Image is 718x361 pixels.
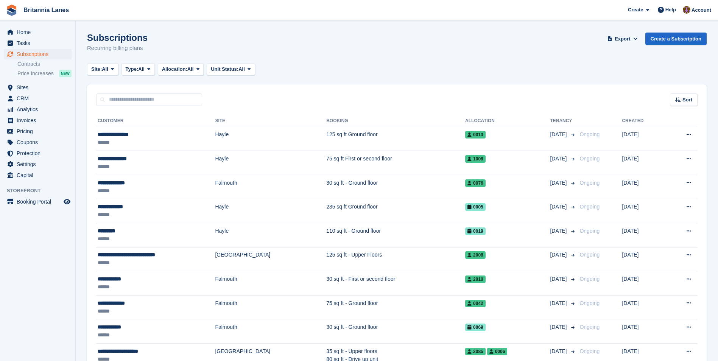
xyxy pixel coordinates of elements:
a: menu [4,115,72,126]
span: Account [692,6,711,14]
span: Ongoing [579,252,600,258]
a: Britannia Lanes [20,4,72,16]
span: 0006 [487,348,508,355]
a: menu [4,148,72,159]
td: [DATE] [622,295,665,319]
span: 0042 [465,300,486,307]
a: menu [4,104,72,115]
span: 1008 [465,155,486,163]
span: All [238,65,245,73]
span: Allocation: [162,65,187,73]
td: Hayle [215,199,326,223]
a: menu [4,38,72,48]
a: Price increases NEW [17,69,72,78]
span: All [138,65,145,73]
th: Allocation [465,115,550,127]
span: [DATE] [550,299,568,307]
span: [DATE] [550,275,568,283]
a: menu [4,170,72,180]
td: Falmouth [215,295,326,319]
span: 0013 [465,131,486,138]
span: Ongoing [579,348,600,354]
span: All [187,65,194,73]
td: [DATE] [622,247,665,271]
button: Unit Status: All [207,63,255,76]
span: Ongoing [579,156,600,162]
td: 30 sq ft - Ground floor [326,175,465,199]
span: [DATE] [550,155,568,163]
span: Ongoing [579,204,600,210]
td: Falmouth [215,319,326,344]
span: Ongoing [579,180,600,186]
th: Customer [96,115,215,127]
span: 2008 [465,251,486,259]
span: Booking Portal [17,196,62,207]
button: Export [606,33,639,45]
td: 125 sq ft - Upper Floors [326,247,465,271]
a: menu [4,49,72,59]
span: Pricing [17,126,62,137]
span: Site: [91,65,102,73]
span: Unit Status: [211,65,238,73]
a: menu [4,159,72,170]
p: Recurring billing plans [87,44,148,53]
span: 0019 [465,227,486,235]
td: 30 sq ft - First or second floor [326,271,465,296]
span: Type: [126,65,139,73]
span: Home [17,27,62,37]
td: 125 sq ft Ground floor [326,127,465,151]
span: 0076 [465,179,486,187]
th: Booking [326,115,465,127]
span: 2010 [465,275,486,283]
td: [DATE] [622,175,665,199]
span: Sites [17,82,62,93]
button: Site: All [87,63,118,76]
span: All [102,65,108,73]
a: menu [4,93,72,104]
button: Type: All [121,63,155,76]
span: Tasks [17,38,62,48]
a: menu [4,82,72,93]
span: Ongoing [579,228,600,234]
td: 235 sq ft Ground floor [326,199,465,223]
th: Created [622,115,665,127]
td: 75 sq ft - Ground floor [326,295,465,319]
td: [DATE] [622,127,665,151]
a: menu [4,27,72,37]
span: Invoices [17,115,62,126]
span: 2085 [465,348,486,355]
span: [DATE] [550,179,568,187]
th: Site [215,115,326,127]
a: Create a Subscription [645,33,707,45]
span: Settings [17,159,62,170]
button: Allocation: All [158,63,204,76]
span: [DATE] [550,251,568,259]
span: 0069 [465,324,486,331]
span: Protection [17,148,62,159]
span: [DATE] [550,227,568,235]
img: stora-icon-8386f47178a22dfd0bd8f6a31ec36ba5ce8667c1dd55bd0f319d3a0aa187defe.svg [6,5,17,16]
span: Ongoing [579,131,600,137]
span: Ongoing [579,300,600,306]
span: Help [665,6,676,14]
td: [DATE] [622,319,665,344]
span: Create [628,6,643,14]
span: Analytics [17,104,62,115]
span: Price increases [17,70,54,77]
td: [DATE] [622,151,665,175]
span: Subscriptions [17,49,62,59]
td: [DATE] [622,199,665,223]
img: Andy Collier [683,6,690,14]
a: menu [4,126,72,137]
a: Preview store [62,197,72,206]
span: Ongoing [579,324,600,330]
span: Storefront [7,187,75,195]
span: [DATE] [550,323,568,331]
span: Ongoing [579,276,600,282]
td: Falmouth [215,271,326,296]
span: Capital [17,170,62,180]
td: Falmouth [215,175,326,199]
td: 30 sq ft - Ground floor [326,319,465,344]
span: Coupons [17,137,62,148]
td: [DATE] [622,271,665,296]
